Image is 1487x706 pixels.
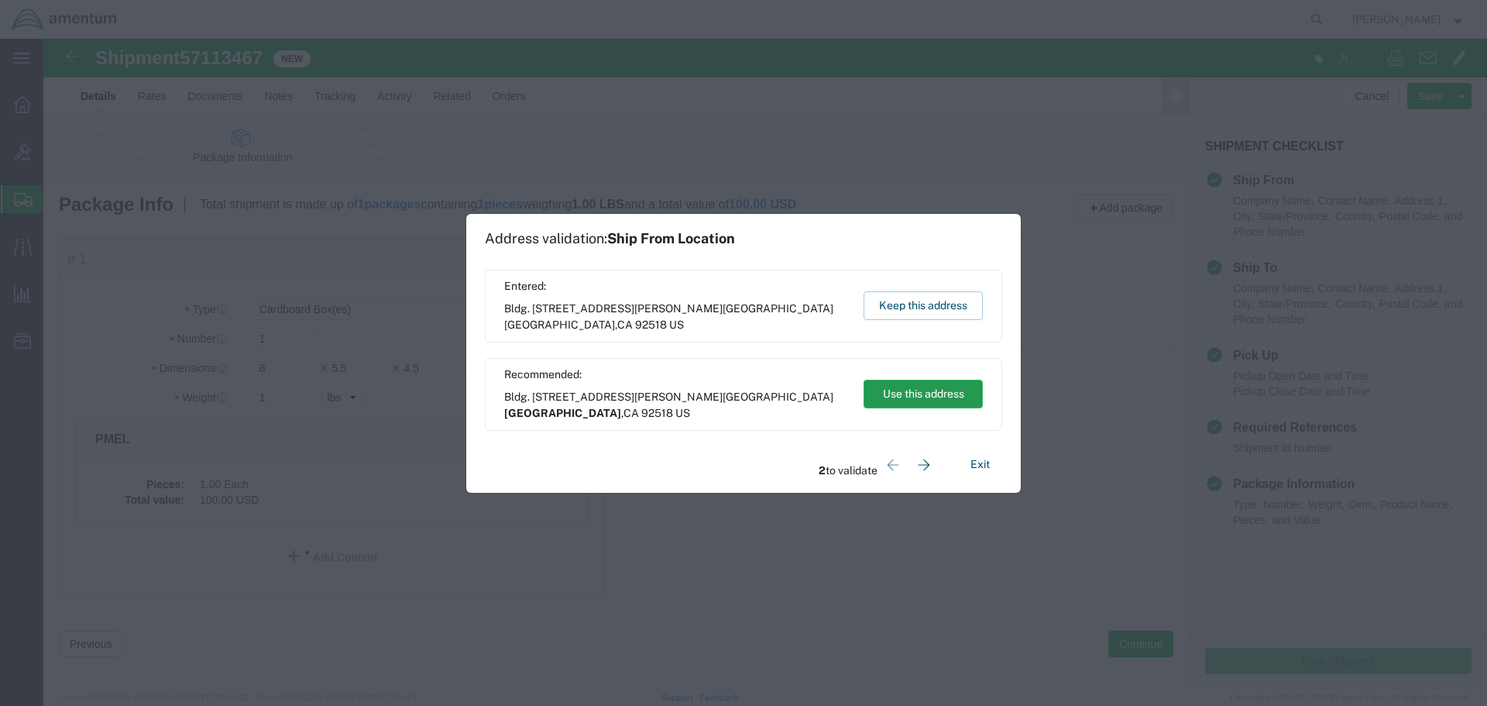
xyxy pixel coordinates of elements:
[819,449,939,480] div: to validate
[617,319,633,331] span: CA
[819,464,826,477] span: 2
[504,301,849,333] span: Bldg. [STREET_ADDRESS][PERSON_NAME][GEOGRAPHIC_DATA] ,
[635,319,667,331] span: 92518
[504,407,621,419] span: [GEOGRAPHIC_DATA]
[504,319,615,331] span: [GEOGRAPHIC_DATA]
[623,407,639,419] span: CA
[669,319,684,331] span: US
[864,380,983,408] button: Use this address
[504,367,849,383] span: Recommended:
[504,278,849,294] span: Entered:
[485,230,735,247] h1: Address validation:
[675,407,690,419] span: US
[641,407,673,419] span: 92518
[864,291,983,320] button: Keep this address
[958,451,1002,478] button: Exit
[607,230,735,246] span: Ship From Location
[504,389,849,422] span: Bldg. [STREET_ADDRESS][PERSON_NAME][GEOGRAPHIC_DATA] ,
